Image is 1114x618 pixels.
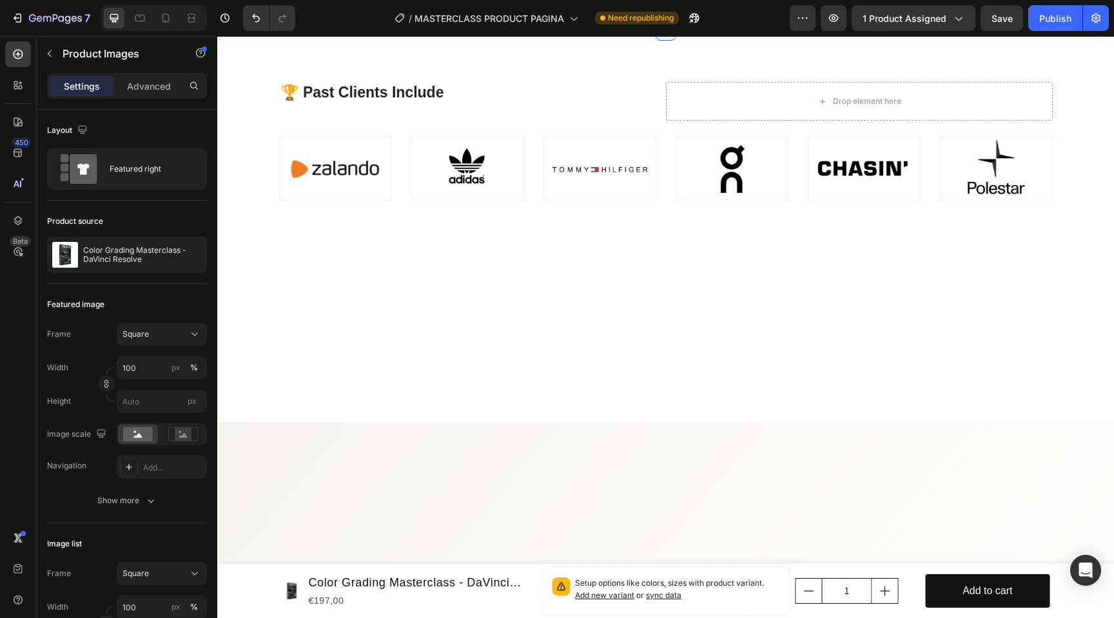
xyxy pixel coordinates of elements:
div: Undo/Redo [243,5,295,31]
div: Show more [97,494,157,507]
span: Square [122,568,149,579]
img: product feature img [52,242,78,268]
span: or [417,554,464,564]
span: px [188,396,197,406]
div: Open Intercom Messenger [1070,555,1101,586]
div: Drop element here [616,60,684,70]
div: px [171,601,181,613]
div: Featured image [47,299,104,310]
span: Save [992,13,1013,24]
button: increment [655,543,681,567]
div: Publish [1039,12,1071,25]
label: Width [47,362,68,374]
img: Alt Image [63,101,174,163]
button: Square [117,323,207,346]
label: Width [47,601,68,613]
img: Alt Image [723,101,835,163]
input: px [117,390,207,413]
div: % [190,601,198,613]
span: Need republishing [608,12,674,24]
div: Add to cart [745,546,795,564]
img: Alt Image [591,101,703,163]
label: Frame [47,568,71,579]
p: Product Images [63,46,172,61]
label: Frame [47,328,71,340]
p: Advanced [127,79,171,93]
h2: 🏆 Past Clients Include [62,46,449,68]
div: Beta [10,236,31,246]
button: 7 [5,5,96,31]
div: Layout [47,122,90,139]
div: % [190,362,198,374]
span: Square [122,328,149,340]
span: 1 product assigned [863,12,946,25]
div: Featured right [110,154,188,184]
button: Show more [47,489,207,512]
iframe: Design area [217,36,1114,618]
div: 450 [12,137,31,148]
p: Color Grading Masterclass - DaVinci Resolve [83,246,202,264]
div: px [171,362,181,374]
div: Image scale [47,426,109,443]
p: 7 [84,10,90,26]
span: Add new variant [358,554,417,564]
img: Alt Image [327,101,438,163]
span: / [409,12,412,25]
div: Add... [143,462,204,473]
button: px [186,360,202,375]
div: Product source [47,215,103,227]
button: % [168,360,184,375]
input: px% [117,356,207,379]
div: Image list [47,538,82,550]
img: Alt Image [195,101,306,163]
button: Add to cart [708,538,832,572]
button: Square [117,562,207,585]
button: px [186,599,202,615]
div: Navigation [47,460,86,472]
p: Setup options like colors, sizes with product variant. [358,541,562,566]
label: Height [47,395,71,407]
button: Save [981,5,1023,31]
img: Alt Image [459,101,571,163]
button: decrement [579,543,605,567]
input: quantity [605,543,655,567]
button: % [168,599,184,615]
p: Settings [64,79,100,93]
button: Publish [1028,5,1082,31]
button: 1 product assigned [852,5,975,31]
span: sync data [429,554,464,564]
span: MASTERCLASS PRODUCT PAGINA [415,12,564,25]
